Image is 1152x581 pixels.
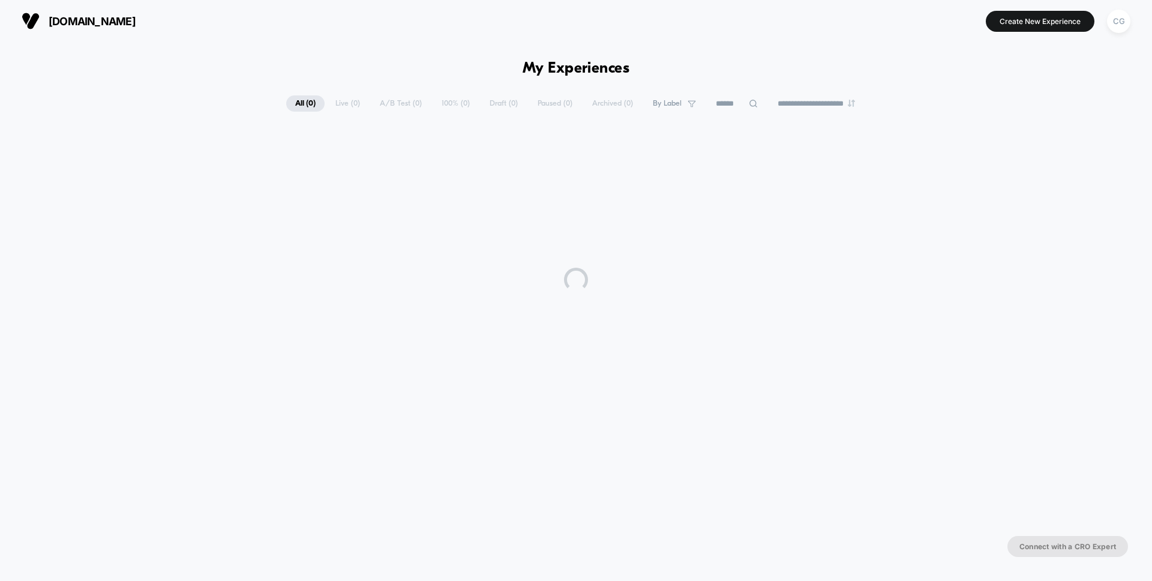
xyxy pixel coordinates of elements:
[286,95,325,112] span: All ( 0 )
[653,99,682,108] span: By Label
[523,60,630,77] h1: My Experiences
[1103,9,1134,34] button: CG
[1007,536,1128,557] button: Connect with a CRO Expert
[49,15,136,28] span: [DOMAIN_NAME]
[986,11,1094,32] button: Create New Experience
[22,12,40,30] img: Visually logo
[1107,10,1130,33] div: CG
[18,11,139,31] button: [DOMAIN_NAME]
[848,100,855,107] img: end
